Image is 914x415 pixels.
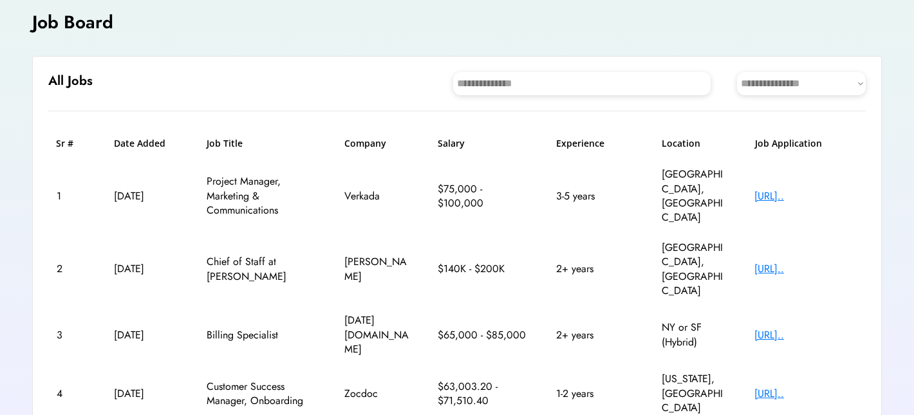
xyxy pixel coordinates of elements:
h6: Experience [556,137,633,150]
div: 3-5 years [556,189,633,203]
div: [URL].. [754,189,857,203]
div: 1-2 years [556,387,633,401]
h6: Date Added [114,137,178,150]
div: 2 [57,262,86,276]
h6: Job Title [207,137,243,150]
div: 1 [57,189,86,203]
div: 3 [57,328,86,342]
div: [GEOGRAPHIC_DATA], [GEOGRAPHIC_DATA] [662,167,726,225]
div: Zocdoc [344,387,409,401]
div: $63,003.20 - $71,510.40 [438,380,528,409]
div: Verkada [344,189,409,203]
div: [DATE][DOMAIN_NAME] [344,313,409,356]
div: [US_STATE], [GEOGRAPHIC_DATA] [662,372,726,415]
div: [DATE] [114,387,178,401]
div: Billing Specialist [207,328,316,342]
div: Customer Success Manager, Onboarding [207,380,316,409]
div: [URL].. [754,328,857,342]
h6: Company [344,137,409,150]
div: NY or SF (Hybrid) [662,320,726,349]
div: $75,000 - $100,000 [438,182,528,211]
h6: Job Application [755,137,858,150]
div: [GEOGRAPHIC_DATA], [GEOGRAPHIC_DATA] [662,241,726,299]
div: Chief of Staff at [PERSON_NAME] [207,255,316,284]
h4: Job Board [32,10,113,35]
div: [DATE] [114,262,178,276]
h6: Sr # [56,137,85,150]
div: Project Manager, Marketing & Communications [207,174,316,217]
h6: Salary [438,137,528,150]
h6: Location [662,137,726,150]
h6: All Jobs [48,72,93,90]
div: [DATE] [114,189,178,203]
div: $140K - $200K [438,262,528,276]
div: [URL].. [754,262,857,276]
div: 2+ years [556,328,633,342]
div: 2+ years [556,262,633,276]
div: [DATE] [114,328,178,342]
div: [PERSON_NAME] [344,255,409,284]
div: $65,000 - $85,000 [438,328,528,342]
div: [URL].. [754,387,857,401]
div: 4 [57,387,86,401]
